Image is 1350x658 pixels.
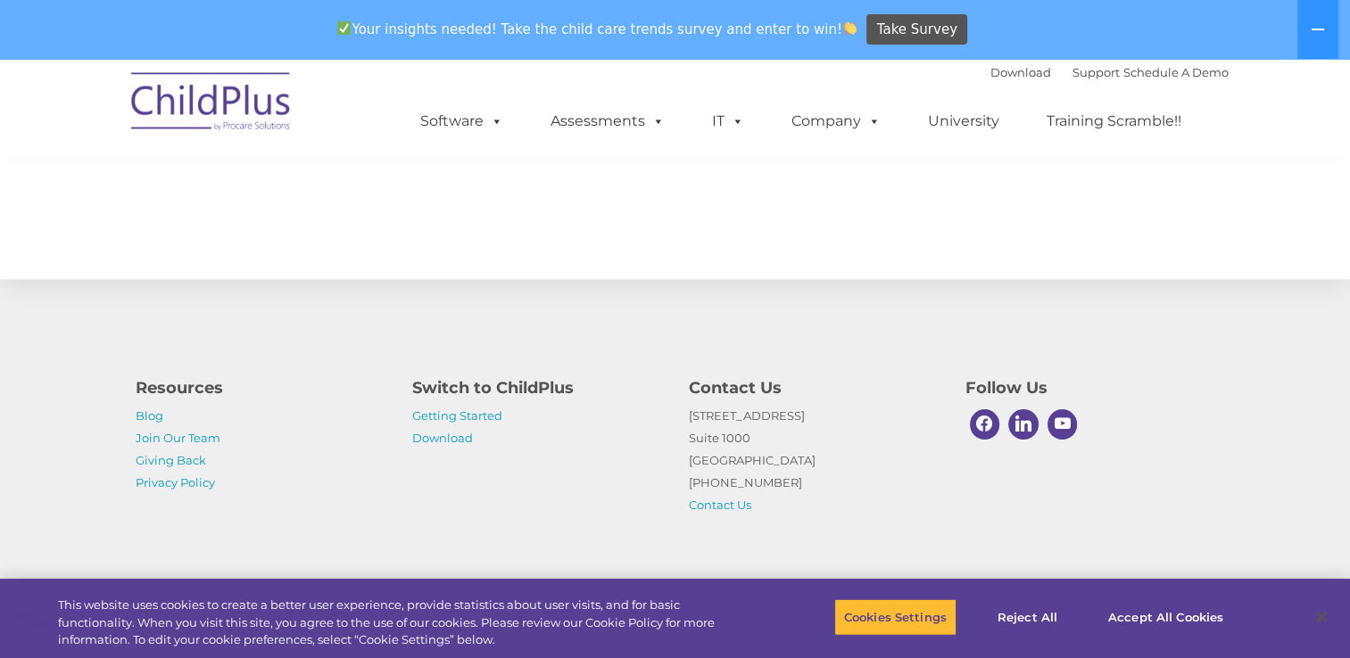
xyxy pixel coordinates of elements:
[866,14,967,45] a: Take Survey
[1302,597,1341,637] button: Close
[910,103,1017,139] a: University
[402,103,521,139] a: Software
[689,405,939,516] p: [STREET_ADDRESS] Suite 1000 [GEOGRAPHIC_DATA] [PHONE_NUMBER]
[330,12,865,46] span: Your insights needed! Take the child care trends survey and enter to win!
[834,598,957,636] button: Cookies Settings
[136,408,163,423] a: Blog
[248,191,324,204] span: Phone number
[58,596,742,649] div: This website uses cookies to create a better user experience, provide statistics about user visit...
[965,375,1215,400] h4: Follow Us
[1043,405,1082,444] a: Youtube
[965,405,1005,444] a: Facebook
[412,431,473,445] a: Download
[1123,65,1229,79] a: Schedule A Demo
[877,14,957,45] span: Take Survey
[337,21,351,35] img: ✅
[694,103,762,139] a: IT
[774,103,899,139] a: Company
[1073,65,1120,79] a: Support
[136,475,215,489] a: Privacy Policy
[1029,103,1199,139] a: Training Scramble!!
[412,375,662,400] h4: Switch to ChildPlus
[1098,598,1233,636] button: Accept All Cookies
[990,65,1229,79] font: |
[122,60,301,149] img: ChildPlus by Procare Solutions
[136,453,206,467] a: Giving Back
[248,118,302,131] span: Last name
[689,375,939,400] h4: Contact Us
[990,65,1051,79] a: Download
[136,431,220,445] a: Join Our Team
[689,498,751,512] a: Contact Us
[533,103,683,139] a: Assessments
[1004,405,1043,444] a: Linkedin
[972,598,1083,636] button: Reject All
[136,375,385,400] h4: Resources
[412,408,502,423] a: Getting Started
[843,21,857,35] img: 👏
